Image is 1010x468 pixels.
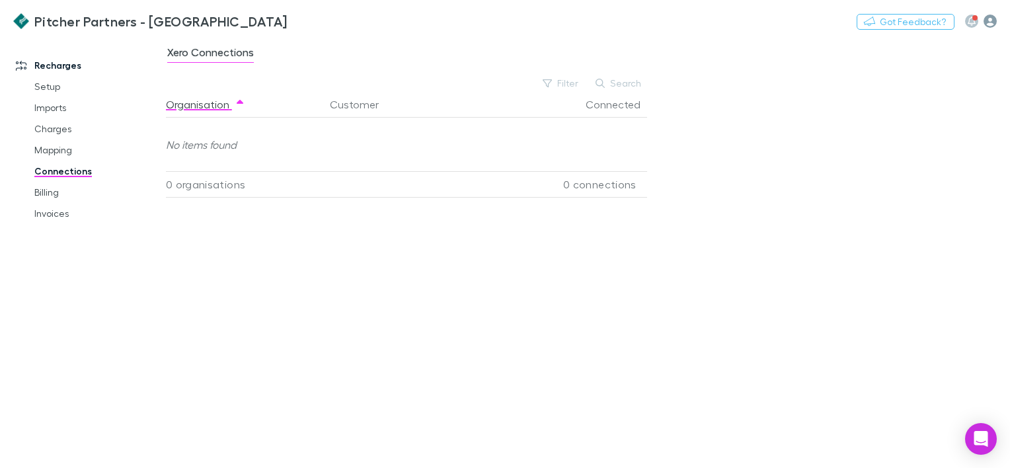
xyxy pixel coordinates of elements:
[21,161,173,182] a: Connections
[13,13,29,29] img: Pitcher Partners - Adelaide's Logo
[586,91,656,118] button: Connected
[166,91,245,118] button: Organisation
[483,171,642,198] div: 0 connections
[166,171,325,198] div: 0 organisations
[5,5,295,37] a: Pitcher Partners - [GEOGRAPHIC_DATA]
[21,97,173,118] a: Imports
[21,203,173,224] a: Invoices
[330,91,395,118] button: Customer
[166,118,648,171] div: No items found
[21,118,173,139] a: Charges
[34,13,288,29] h3: Pitcher Partners - [GEOGRAPHIC_DATA]
[589,75,649,91] button: Search
[3,55,173,76] a: Recharges
[21,139,173,161] a: Mapping
[857,14,954,30] button: Got Feedback?
[21,182,173,203] a: Billing
[536,75,586,91] button: Filter
[167,46,254,63] span: Xero Connections
[21,76,173,97] a: Setup
[965,423,997,455] div: Open Intercom Messenger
